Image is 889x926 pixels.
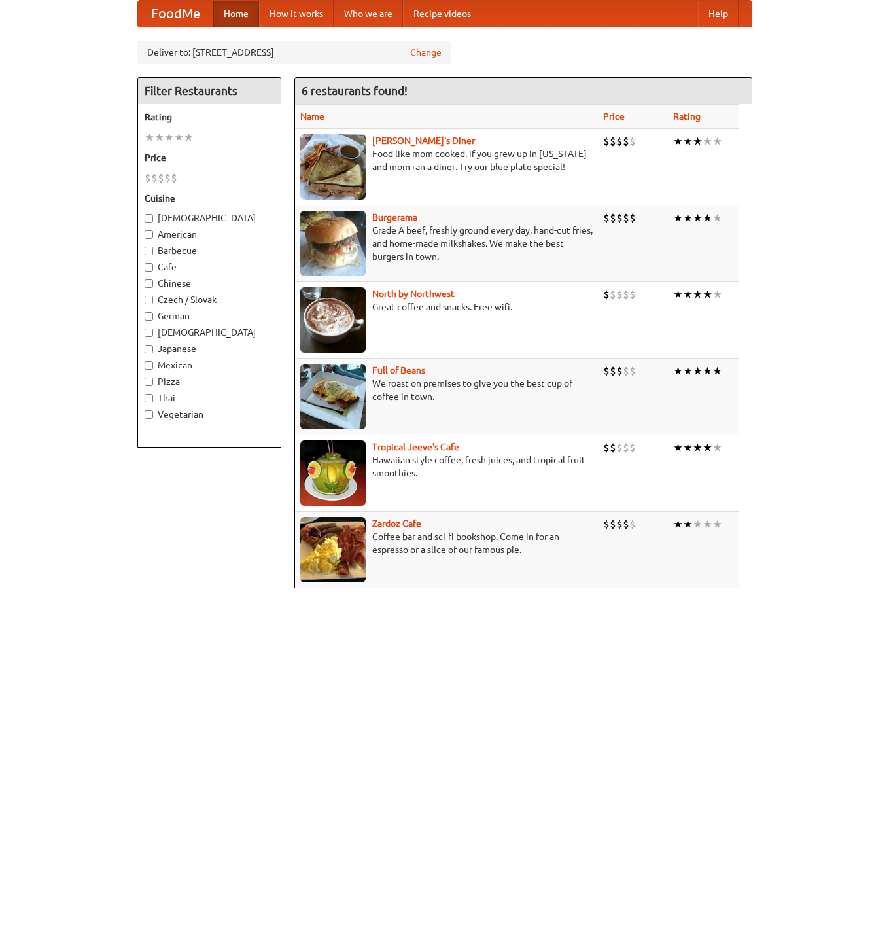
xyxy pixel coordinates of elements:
[145,410,153,419] input: Vegetarian
[145,329,153,337] input: [DEMOGRAPHIC_DATA]
[145,310,274,323] label: German
[300,440,366,506] img: jeeves.jpg
[693,134,703,149] li: ★
[372,442,459,452] a: Tropical Jeeve's Cafe
[629,517,636,531] li: $
[616,134,623,149] li: $
[164,171,171,185] li: $
[145,260,274,274] label: Cafe
[300,530,593,556] p: Coffee bar and sci-fi bookshop. Come in for an espresso or a slice of our famous pie.
[712,134,722,149] li: ★
[145,130,154,145] li: ★
[629,287,636,302] li: $
[300,377,593,403] p: We roast on premises to give you the best cup of coffee in town.
[259,1,334,27] a: How it works
[610,134,616,149] li: $
[683,440,693,455] li: ★
[610,517,616,531] li: $
[372,365,425,376] a: Full of Beans
[145,326,274,339] label: [DEMOGRAPHIC_DATA]
[145,263,153,272] input: Cafe
[610,364,616,378] li: $
[145,345,153,353] input: Japanese
[693,364,703,378] li: ★
[712,364,722,378] li: ★
[372,518,421,529] a: Zardoz Cafe
[145,408,274,421] label: Vegetarian
[673,134,683,149] li: ★
[372,212,417,223] a: Burgerama
[673,211,683,225] li: ★
[603,517,610,531] li: $
[693,517,703,531] li: ★
[302,84,408,97] ng-pluralize: 6 restaurants found!
[629,440,636,455] li: $
[623,211,629,225] li: $
[145,211,274,224] label: [DEMOGRAPHIC_DATA]
[145,394,153,402] input: Thai
[145,230,153,239] input: American
[184,130,194,145] li: ★
[703,364,712,378] li: ★
[629,364,636,378] li: $
[145,277,274,290] label: Chinese
[213,1,259,27] a: Home
[616,211,623,225] li: $
[623,287,629,302] li: $
[300,364,366,429] img: beans.jpg
[603,134,610,149] li: $
[683,134,693,149] li: ★
[616,287,623,302] li: $
[683,517,693,531] li: ★
[610,287,616,302] li: $
[629,211,636,225] li: $
[703,287,712,302] li: ★
[623,517,629,531] li: $
[683,364,693,378] li: ★
[673,517,683,531] li: ★
[712,287,722,302] li: ★
[145,361,153,370] input: Mexican
[137,41,451,64] div: Deliver to: [STREET_ADDRESS]
[300,147,593,173] p: Food like mom cooked, if you grew up in [US_STATE] and mom ran a diner. Try our blue plate special!
[300,287,366,353] img: north.jpg
[158,171,164,185] li: $
[616,517,623,531] li: $
[603,287,610,302] li: $
[693,211,703,225] li: ★
[703,134,712,149] li: ★
[703,440,712,455] li: ★
[603,364,610,378] li: $
[683,287,693,302] li: ★
[712,211,722,225] li: ★
[154,130,164,145] li: ★
[145,214,153,223] input: [DEMOGRAPHIC_DATA]
[629,134,636,149] li: $
[300,454,593,480] p: Hawaiian style coffee, fresh juices, and tropical fruit smoothies.
[673,440,683,455] li: ★
[673,364,683,378] li: ★
[603,211,610,225] li: $
[703,211,712,225] li: ★
[145,375,274,388] label: Pizza
[151,171,158,185] li: $
[300,300,593,313] p: Great coffee and snacks. Free wifi.
[145,279,153,288] input: Chinese
[616,364,623,378] li: $
[145,228,274,241] label: American
[145,151,274,164] h5: Price
[145,342,274,355] label: Japanese
[372,289,455,299] a: North by Northwest
[372,135,475,146] a: [PERSON_NAME]'s Diner
[410,46,442,59] a: Change
[693,440,703,455] li: ★
[698,1,739,27] a: Help
[145,296,153,304] input: Czech / Slovak
[673,287,683,302] li: ★
[712,517,722,531] li: ★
